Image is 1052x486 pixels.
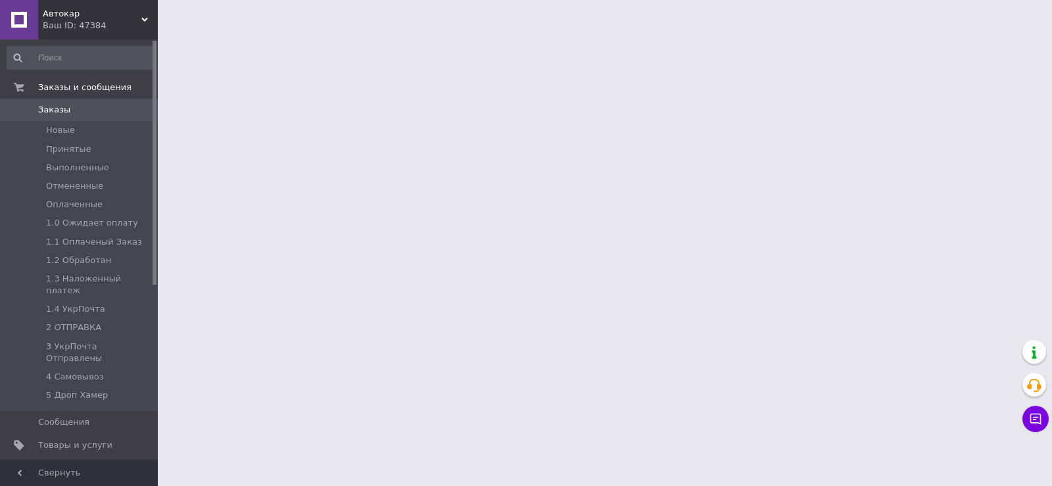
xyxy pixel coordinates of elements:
[43,8,141,20] span: Автокар
[46,255,111,266] span: 1.2 Обработан
[46,180,103,192] span: Отмененные
[1022,406,1049,432] button: Чат с покупателем
[46,303,105,315] span: 1.4 УкрПочта
[46,162,109,174] span: Выполненные
[46,217,138,229] span: 1.0 Ожидает оплату
[46,236,142,248] span: 1.1 Оплаченый Заказ
[38,82,131,93] span: Заказы и сообщения
[7,46,155,70] input: Поиск
[43,20,158,32] div: Ваш ID: 47384
[46,341,154,364] span: 3 УкрПочта Отправлены
[46,124,75,136] span: Новые
[38,439,112,451] span: Товары и услуги
[46,322,101,333] span: 2 ОТПРАВКА
[46,389,108,401] span: 5 Дроп Хамер
[38,104,70,116] span: Заказы
[46,199,103,210] span: Оплаченные
[46,371,104,383] span: 4 Самовывоз
[46,273,154,297] span: 1.3 Наложенный платеж
[38,416,89,428] span: Сообщения
[46,143,91,155] span: Принятые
